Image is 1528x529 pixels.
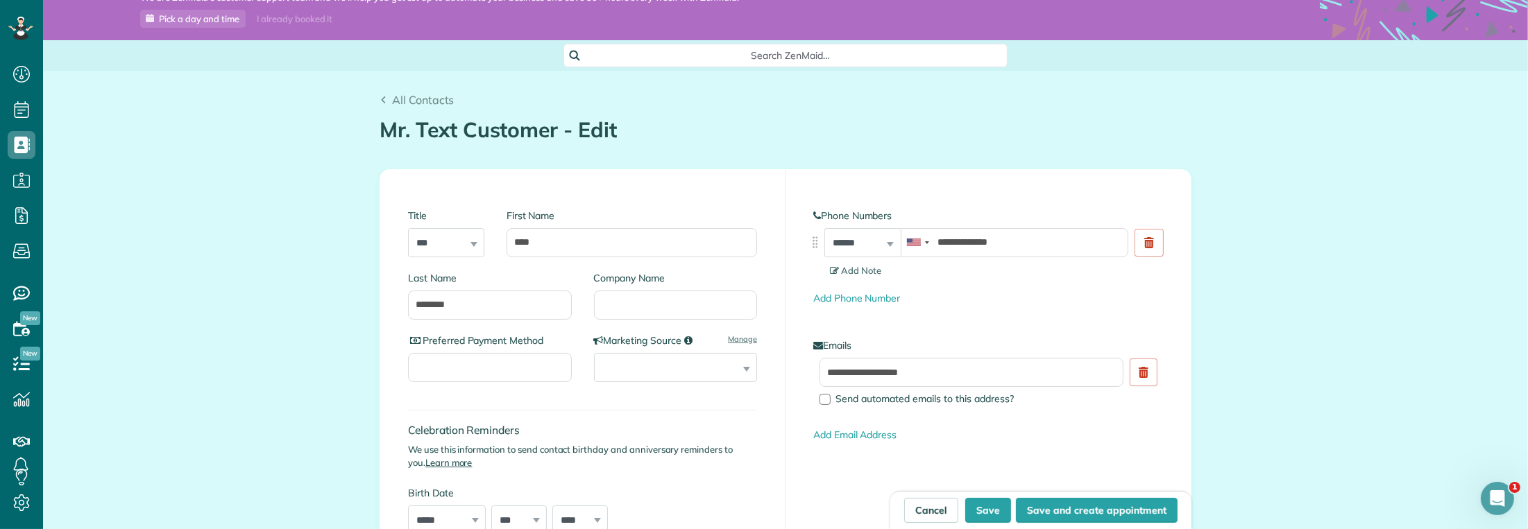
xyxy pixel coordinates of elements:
[965,498,1011,523] button: Save
[408,443,757,469] p: We use this information to send contact birthday and anniversary reminders to you.
[425,457,473,468] a: Learn more
[380,92,455,108] a: All Contacts
[408,424,757,436] h4: Celebration Reminders
[408,486,640,500] label: Birth Date
[408,209,484,223] label: Title
[408,333,572,347] label: Preferred Payment Method
[813,338,1163,352] label: Emails
[20,311,40,325] span: New
[380,119,1191,141] h1: Mr. Text Customer - Edit
[248,10,341,28] div: I already booked it
[808,235,822,250] img: drag_indicator-119b368615184ecde3eda3c64c821f6cf29d3e2b97b89ee44bc31753036683e5.png
[594,271,758,285] label: Company Name
[392,93,455,107] span: All Contacts
[813,292,900,304] a: Add Phone Number
[408,271,572,285] label: Last Name
[904,498,958,523] a: Cancel
[20,347,40,361] span: New
[1509,482,1520,493] span: 1
[728,333,757,345] a: Manage
[1481,482,1514,515] iframe: Intercom live chat
[507,209,757,223] label: First Name
[901,229,933,257] div: United States: +1
[813,209,1163,223] label: Phone Numbers
[594,333,758,347] label: Marketing Source
[830,265,881,276] span: Add Note
[835,392,1014,405] span: Send automated emails to this address?
[159,13,239,24] span: Pick a day and time
[1016,498,1178,523] button: Save and create appointment
[813,428,897,441] a: Add Email Address
[140,10,246,28] a: Pick a day and time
